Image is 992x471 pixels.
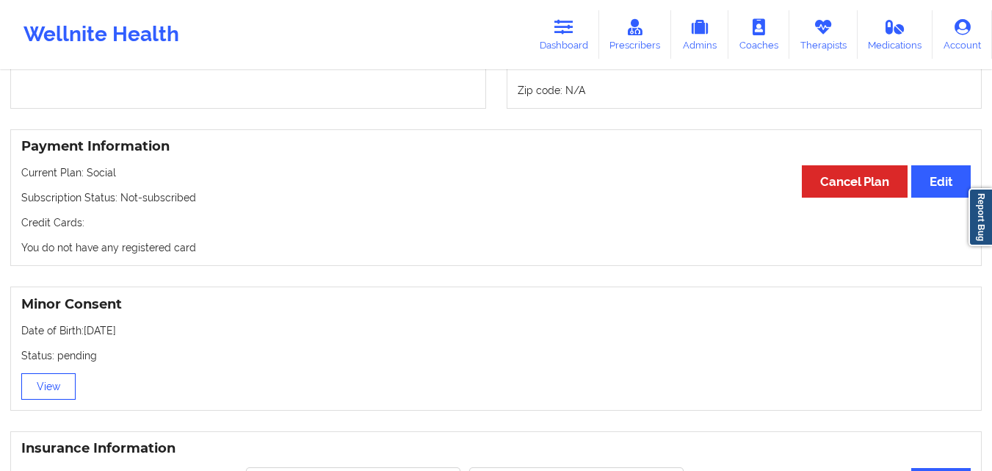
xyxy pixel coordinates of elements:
a: Admins [671,10,728,59]
a: Medications [858,10,933,59]
p: Date of Birth: [DATE] [21,323,971,338]
a: Dashboard [529,10,599,59]
h3: Insurance Information [21,440,971,457]
p: Zip code: N/A [518,83,971,98]
a: Account [933,10,992,59]
p: You do not have any registered card [21,240,971,255]
p: Status: pending [21,348,971,363]
p: Subscription Status: Not-subscribed [21,190,971,205]
button: View [21,373,76,400]
a: Prescribers [599,10,672,59]
a: Therapists [789,10,858,59]
button: Cancel Plan [802,165,908,197]
button: Edit [911,165,971,197]
h3: Payment Information [21,138,971,155]
a: Report Bug [969,188,992,246]
a: Coaches [728,10,789,59]
p: Credit Cards: [21,215,971,230]
p: Current Plan: Social [21,165,971,180]
h3: Minor Consent [21,296,971,313]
